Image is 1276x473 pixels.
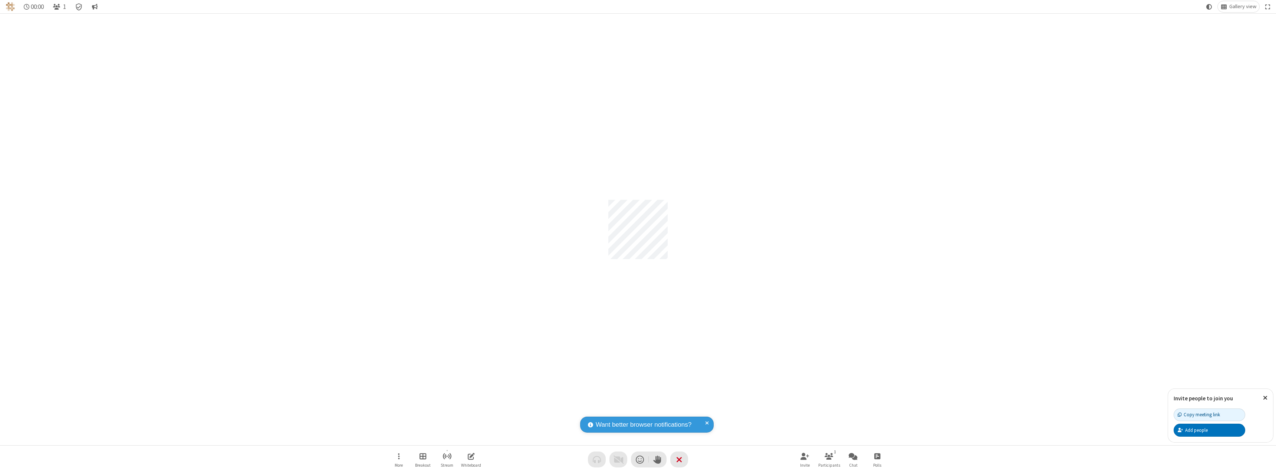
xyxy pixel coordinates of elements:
[818,449,840,470] button: Open participant list
[609,451,627,467] button: Video
[6,2,15,11] img: QA Selenium DO NOT DELETE OR CHANGE
[89,1,101,12] button: Conversation
[818,463,840,467] span: Participants
[596,420,691,430] span: Want better browser notifications?
[460,449,482,470] button: Open shared whiteboard
[388,449,410,470] button: Open menu
[873,463,881,467] span: Polls
[31,3,44,10] span: 00:00
[441,463,453,467] span: Stream
[461,463,481,467] span: Whiteboard
[63,3,66,10] span: 1
[436,449,458,470] button: Start streaming
[832,449,838,455] div: 1
[1262,1,1273,12] button: Fullscreen
[1174,395,1233,402] label: Invite people to join you
[1174,424,1245,436] button: Add people
[631,451,649,467] button: Send a reaction
[1203,1,1215,12] button: Using system theme
[412,449,434,470] button: Manage Breakout Rooms
[72,1,86,12] div: Meeting details Encryption enabled
[1174,408,1245,421] button: Copy meeting link
[588,451,606,467] button: Audio problem - check your Internet connection or call by phone
[1257,389,1273,407] button: Close popover
[1229,4,1256,10] span: Gallery view
[849,463,858,467] span: Chat
[800,463,810,467] span: Invite
[50,1,69,12] button: Open participant list
[842,449,864,470] button: Open chat
[1178,411,1220,418] div: Copy meeting link
[415,463,431,467] span: Breakout
[1218,1,1259,12] button: Change layout
[21,1,47,12] div: Timer
[670,451,688,467] button: End or leave meeting
[866,449,888,470] button: Open poll
[649,451,667,467] button: Raise hand
[794,449,816,470] button: Invite participants (⌘+Shift+I)
[395,463,403,467] span: More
